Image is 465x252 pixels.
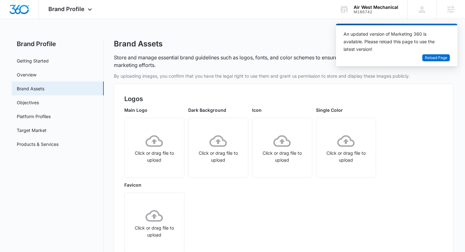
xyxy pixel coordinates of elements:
[125,132,184,164] div: Click or drag file to upload
[316,132,376,164] div: Click or drag file to upload
[124,94,443,104] h2: Logos
[17,127,46,134] a: Target Market
[12,39,104,49] h2: Brand Profile
[189,118,248,177] span: Click or drag file to upload
[17,141,59,147] a: Products & Services
[124,182,184,188] p: Favicon
[17,85,44,92] a: Brand Assets
[354,5,398,10] div: account name
[189,132,248,164] div: Click or drag file to upload
[354,10,398,14] div: account id
[17,71,36,78] a: Overview
[316,107,376,113] p: Single Color
[17,113,51,120] a: Platform Profiles
[114,73,454,79] p: By uploading images, you confirm that you have the legal right to use them and grant us permissio...
[422,54,450,62] button: Reload Page
[125,207,184,238] div: Click or drag file to upload
[125,118,184,177] span: Click or drag file to upload
[425,55,447,61] span: Reload Page
[17,99,39,106] a: Objectives
[316,118,376,177] span: Click or drag file to upload
[188,107,248,113] p: Dark Background
[114,54,454,69] p: Store and manage essential brand guidelines such as logos, fonts, and color schemes to ensure you...
[344,30,442,53] div: An updated version of Marketing 360 is available. Please reload this page to use the latest version!
[17,57,49,64] a: Getting Started
[48,6,84,12] span: Brand Profile
[114,39,163,49] h1: Brand Assets
[124,107,184,113] p: Main Logo
[252,132,312,164] div: Click or drag file to upload
[252,118,312,177] span: Click or drag file to upload
[252,107,312,113] p: Icon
